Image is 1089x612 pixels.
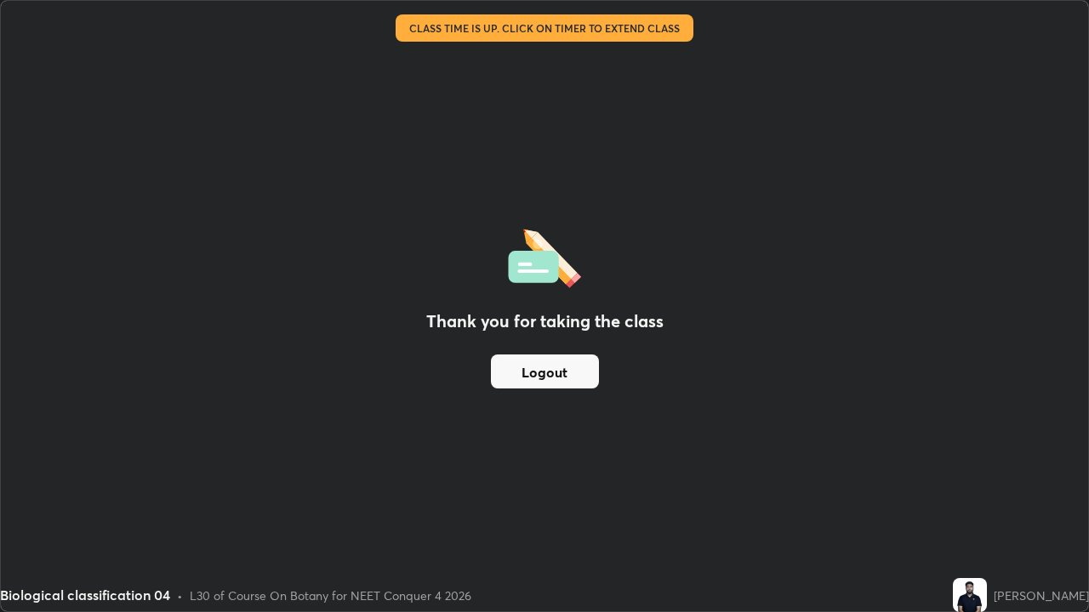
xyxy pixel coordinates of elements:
img: offlineFeedback.1438e8b3.svg [508,224,581,288]
div: L30 of Course On Botany for NEET Conquer 4 2026 [190,586,471,604]
h2: Thank you for taking the class [426,309,664,334]
div: • [177,586,183,604]
button: Logout [491,354,599,388]
div: [PERSON_NAME] [994,586,1089,604]
img: 030e5b4cae10478b83d40f320708acab.jpg [953,578,987,612]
